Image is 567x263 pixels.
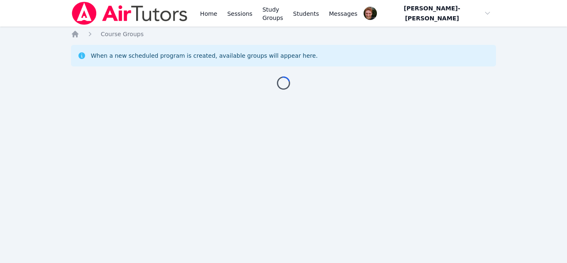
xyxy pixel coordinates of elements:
[101,31,144,37] span: Course Groups
[71,2,188,25] img: Air Tutors
[71,30,496,38] nav: Breadcrumb
[101,30,144,38] a: Course Groups
[91,52,318,60] div: When a new scheduled program is created, available groups will appear here.
[329,10,358,18] span: Messages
